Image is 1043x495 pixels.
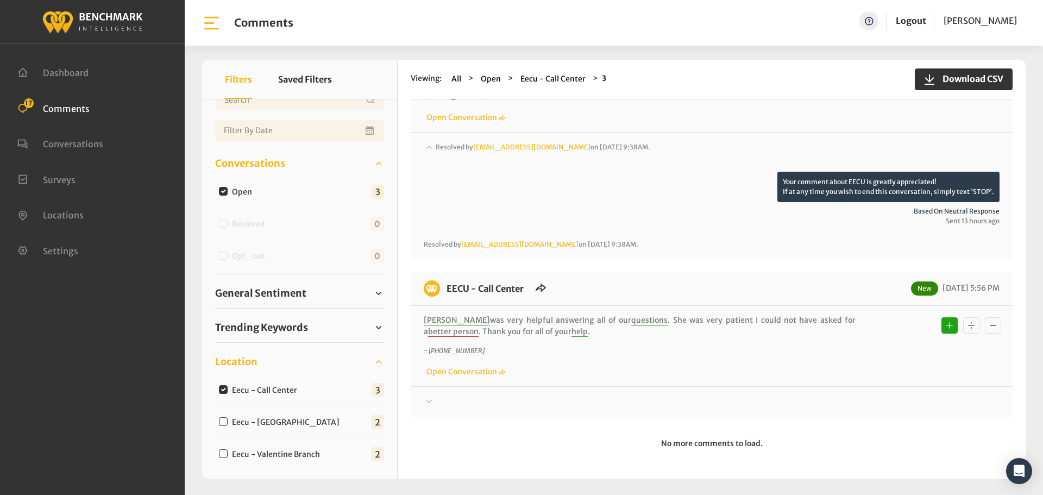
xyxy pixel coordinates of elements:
button: Filters [225,60,252,99]
input: Date range input field [215,120,384,141]
button: Open [477,73,504,85]
a: General Sentiment [215,285,384,302]
label: Eecu - [GEOGRAPHIC_DATA] [228,417,348,428]
label: Open [228,186,261,198]
p: Your comment about EECU is greatly appreciated! If at any time you wish to end this conversation,... [777,172,1000,202]
a: Comments 17 [17,102,90,113]
span: Viewing: [411,73,442,85]
div: Resolved by[EMAIL_ADDRESS][DOMAIN_NAME]on [DATE] 9:38AM. [424,141,1000,172]
span: Based on neutral response [424,206,1000,216]
img: benchmark [424,280,440,297]
span: 2 [371,447,384,461]
div: Open Intercom Messenger [1006,458,1032,484]
span: better person [428,327,479,337]
span: Location [215,354,257,369]
label: Eecu - Call Center [228,385,306,396]
span: [PERSON_NAME] [424,315,490,325]
i: ~ [PHONE_NUMBER] [424,92,485,101]
a: Open Conversation [424,112,505,122]
a: [PERSON_NAME] [944,11,1017,30]
span: Sent 13 hours ago [424,216,1000,226]
span: 3 [372,185,384,199]
img: benchmark [42,8,143,35]
span: [DATE] 5:56 PM [940,283,1000,293]
span: Dashboard [43,67,89,78]
button: Open Calendar [363,120,378,141]
label: Eecu - Valentine Branch [228,449,329,460]
input: Eecu - Valentine Branch [219,449,228,458]
span: [PERSON_NAME] [944,15,1017,26]
a: Logout [896,11,926,30]
span: 0 [370,249,384,263]
span: questions [631,315,668,325]
span: Settings [43,245,78,256]
p: No more comments to load. [411,430,1013,457]
span: Surveys [43,174,76,185]
a: EECU - Call Center [447,283,524,294]
label: Resolved [228,218,274,230]
a: Dashboard [17,66,89,77]
span: 0 [370,217,384,231]
span: General Sentiment [215,286,306,300]
a: [EMAIL_ADDRESS][DOMAIN_NAME] [461,240,579,248]
input: Username [215,89,384,111]
img: bar [202,14,221,33]
div: Basic example [939,315,1004,336]
a: Trending Keywords [215,319,384,336]
a: Open Conversation [424,367,505,377]
span: Conversations [43,139,103,149]
span: Resolved by on [DATE] 9:38AM. [424,240,638,248]
span: 2 [371,415,384,429]
span: Resolved by on [DATE] 9:38AM. [436,143,650,151]
a: Conversations [215,155,384,172]
a: Settings [17,245,78,255]
a: [EMAIL_ADDRESS][DOMAIN_NAME] [473,143,590,151]
span: 17 [24,98,34,108]
span: Trending Keywords [215,320,308,335]
span: Locations [43,210,84,221]
input: Eecu - [GEOGRAPHIC_DATA] [219,417,228,426]
input: Open [219,187,228,196]
button: Eecu - Call Center [517,73,589,85]
h6: EECU - Call Center [440,280,530,297]
button: Download CSV [915,68,1013,90]
span: 3 [372,383,384,397]
a: Surveys [17,173,76,184]
a: Location [215,354,384,370]
label: Opt_out [228,250,274,262]
a: Conversations [17,137,103,148]
span: Download CSV [936,72,1003,85]
span: help [571,327,588,337]
span: Comments [43,103,90,114]
input: Eecu - Call Center [219,385,228,394]
span: Conversations [215,156,285,171]
a: Logout [896,15,926,26]
strong: 3 [602,73,606,83]
p: was very helpful answering all of our . She was very patient I could not have asked for a . Thank... [424,315,856,337]
button: Saved Filters [278,60,332,99]
i: ~ [PHONE_NUMBER] [424,347,485,355]
button: All [448,73,464,85]
span: New [911,281,938,296]
a: Locations [17,209,84,220]
h1: Comments [234,16,293,29]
